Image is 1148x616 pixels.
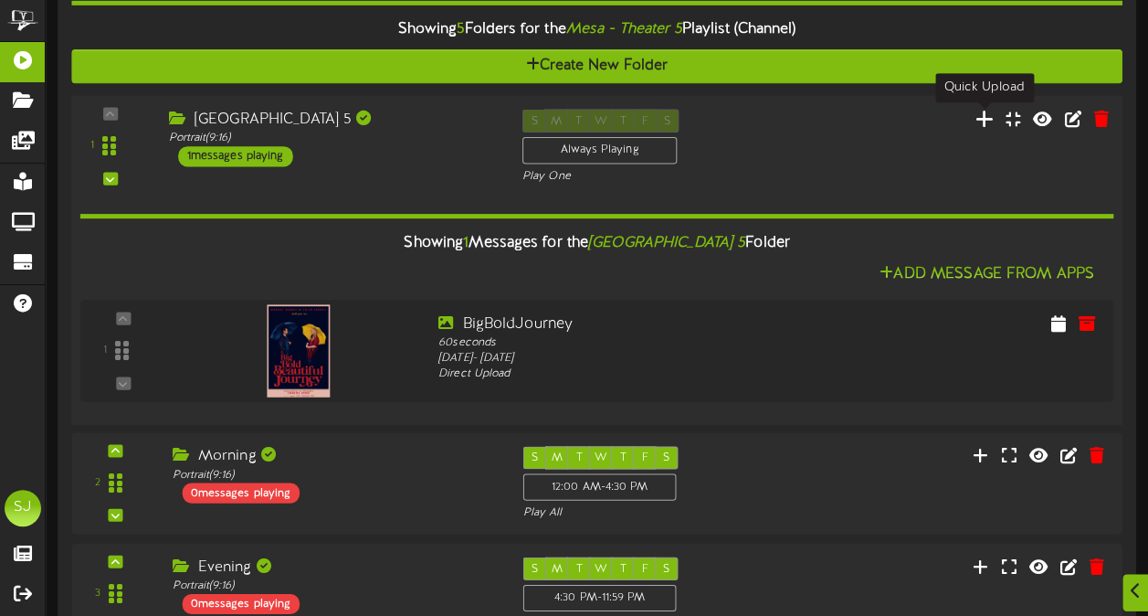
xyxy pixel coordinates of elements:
[169,131,495,146] div: Portrait ( 9:16 )
[552,563,563,576] span: M
[67,223,1128,262] div: Showing Messages for the Folder
[438,313,841,335] div: BigBoldJourney
[595,563,607,576] span: W
[438,335,841,351] div: 60 seconds
[575,451,582,464] span: T
[565,21,681,37] i: Mesa - Theater 5
[71,49,1122,83] button: Create New Folder
[173,467,495,483] div: Portrait ( 9:16 )
[173,579,495,594] div: Portrait ( 9:16 )
[5,490,41,526] div: SJ
[169,110,495,131] div: [GEOGRAPHIC_DATA] 5
[532,563,538,576] span: S
[588,235,745,251] i: [GEOGRAPHIC_DATA] 5
[642,563,648,576] span: F
[178,146,293,166] div: 1 messages playing
[182,483,299,503] div: 0 messages playing
[268,304,330,397] img: b3c0513f-daa7-4a18-bbaa-0ffe5265ea1e.jpg
[438,351,841,366] div: [DATE] - [DATE]
[182,594,299,614] div: 0 messages playing
[173,558,495,579] div: Evening
[523,473,677,500] div: 12:00 AM - 4:30 PM
[58,10,1136,49] div: Showing Folders for the Playlist (Channel)
[523,585,677,611] div: 4:30 PM - 11:59 PM
[663,451,669,464] span: S
[522,169,760,185] div: Play One
[523,505,759,521] div: Play All
[595,451,607,464] span: W
[173,446,495,467] div: Morning
[438,366,841,382] div: Direct Upload
[642,451,648,464] span: F
[457,21,465,37] span: 5
[663,563,669,576] span: S
[532,451,538,464] span: S
[552,451,563,464] span: M
[619,563,626,576] span: T
[874,263,1100,286] button: Add Message From Apps
[619,451,626,464] span: T
[463,235,469,251] span: 1
[575,563,582,576] span: T
[522,137,677,165] div: Always Playing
